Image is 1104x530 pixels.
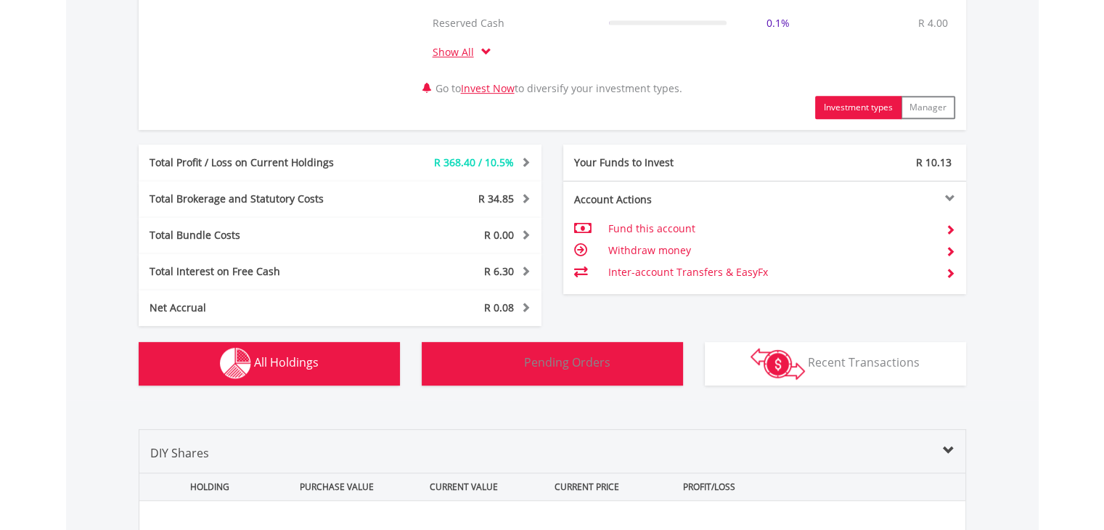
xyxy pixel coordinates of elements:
[139,342,400,386] button: All Holdings
[434,155,514,169] span: R 368.40 / 10.5%
[608,261,933,283] td: Inter-account Transfers & EasyFx
[528,473,644,500] div: CURRENT PRICE
[911,9,955,38] td: R 4.00
[647,473,772,500] div: PROFIT/LOSS
[139,228,374,242] div: Total Bundle Costs
[254,354,319,370] span: All Holdings
[484,301,514,314] span: R 0.08
[150,445,209,461] span: DIY Shares
[563,192,765,207] div: Account Actions
[220,348,251,379] img: holdings-wht.png
[433,45,481,59] a: Show All
[734,9,822,38] td: 0.1%
[478,192,514,205] span: R 34.85
[563,155,765,170] div: Your Funds to Invest
[901,96,955,119] button: Manager
[484,228,514,242] span: R 0.00
[751,348,805,380] img: transactions-zar-wht.png
[139,264,374,279] div: Total Interest on Free Cash
[422,342,683,386] button: Pending Orders
[608,218,933,240] td: Fund this account
[494,348,521,379] img: pending_instructions-wht.png
[608,240,933,261] td: Withdraw money
[808,354,920,370] span: Recent Transactions
[705,342,966,386] button: Recent Transactions
[139,301,374,315] div: Net Accrual
[916,155,952,169] span: R 10.13
[275,473,399,500] div: PURCHASE VALUE
[139,155,374,170] div: Total Profit / Loss on Current Holdings
[139,192,374,206] div: Total Brokerage and Statutory Costs
[815,96,901,119] button: Investment types
[140,473,272,500] div: HOLDING
[524,354,610,370] span: Pending Orders
[425,9,602,38] td: Reserved Cash
[461,81,515,95] a: Invest Now
[484,264,514,278] span: R 6.30
[402,473,526,500] div: CURRENT VALUE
